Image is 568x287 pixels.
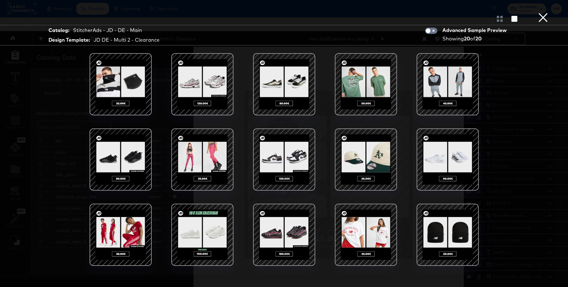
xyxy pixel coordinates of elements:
[48,27,69,34] strong: Catalog:
[464,35,470,42] strong: 20
[73,27,142,34] div: StitcherAds - JD - DE - Main
[442,35,509,42] div: Showing of
[442,27,509,34] div: Advanced Sample Preview
[475,35,482,42] strong: 20
[48,36,90,44] strong: Design Template:
[94,36,159,44] div: JD DE - Multi 2 - Clearance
